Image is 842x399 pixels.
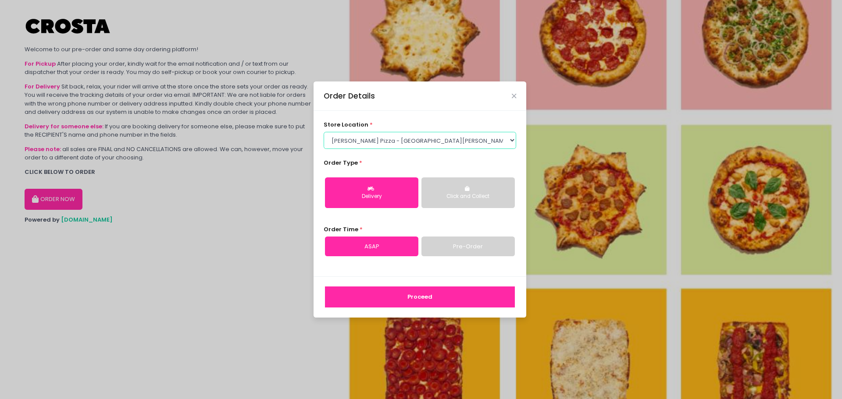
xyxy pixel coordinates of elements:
span: store location [324,120,368,129]
button: Close [512,94,516,98]
a: ASAP [325,237,418,257]
div: Order Details [324,90,375,102]
div: Click and Collect [428,193,509,201]
span: Order Type [324,159,358,167]
a: Pre-Order [421,237,515,257]
div: Delivery [331,193,412,201]
span: Order Time [324,225,358,233]
button: Delivery [325,177,418,208]
button: Click and Collect [421,177,515,208]
button: Proceed [325,286,515,307]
